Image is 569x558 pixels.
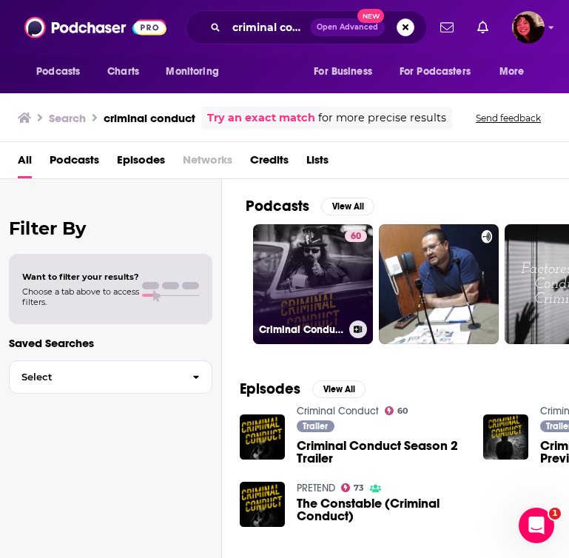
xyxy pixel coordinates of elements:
span: Charts [107,61,139,82]
button: Show profile menu [512,11,545,44]
a: Charts [98,58,148,86]
button: Open AdvancedNew [310,19,385,36]
button: Select [9,360,212,394]
a: Try an exact match [207,110,315,127]
span: Logged in as Kathryn-Musilek [512,11,545,44]
span: 73 [354,485,364,491]
span: For Business [314,61,372,82]
h3: Search [49,111,86,125]
span: Choose a tab above to access filters. [22,286,139,307]
span: 1 [549,508,561,520]
h3: Criminal Conduct [259,323,343,336]
a: Credits [250,148,289,178]
img: The Constable (Criminal Conduct) [240,482,285,527]
a: PRETEND [297,482,335,494]
span: Select [10,372,181,382]
h2: Episodes [240,380,300,398]
button: View All [321,198,374,215]
a: Lists [306,148,329,178]
span: For Podcasters [400,61,471,82]
img: Criminal Conduct Season 2 Trailer [240,414,285,460]
a: 60Criminal Conduct [253,224,373,344]
div: Search podcasts, credits, & more... [186,10,427,44]
button: open menu [390,58,492,86]
a: 73 [341,483,365,492]
input: Search podcasts, credits, & more... [226,16,310,39]
button: open menu [303,58,391,86]
h2: Podcasts [246,197,309,215]
span: 60 [351,229,361,244]
a: Episodes [117,148,165,178]
img: Podchaser - Follow, Share and Rate Podcasts [24,13,166,41]
a: All [18,148,32,178]
iframe: Intercom live chat [519,508,554,543]
span: Monitoring [166,61,218,82]
h2: Filter By [9,218,212,239]
a: PodcastsView All [246,197,374,215]
span: Networks [183,148,232,178]
a: Criminal Conduct [297,405,379,417]
span: More [499,61,525,82]
button: open menu [489,58,543,86]
p: Saved Searches [9,336,212,350]
a: 60 [345,230,367,242]
button: View All [312,380,366,398]
a: Show notifications dropdown [471,15,494,40]
button: Send feedback [471,112,545,124]
img: Criminal Conduct Season 4 Preview [483,414,528,460]
span: Podcasts [36,61,80,82]
span: 60 [397,408,408,414]
a: Show notifications dropdown [434,15,459,40]
span: Open Advanced [317,24,378,31]
a: Podcasts [50,148,99,178]
h3: criminal conduct [104,111,195,125]
button: open menu [155,58,238,86]
span: New [357,9,384,23]
button: open menu [26,58,99,86]
span: for more precise results [318,110,446,127]
span: Trailer [303,422,328,431]
a: Criminal Conduct Season 2 Trailer [297,440,465,465]
img: User Profile [512,11,545,44]
a: 60 [385,406,408,415]
a: The Constable (Criminal Conduct) [297,497,465,522]
span: Want to filter your results? [22,272,139,282]
a: EpisodesView All [240,380,366,398]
